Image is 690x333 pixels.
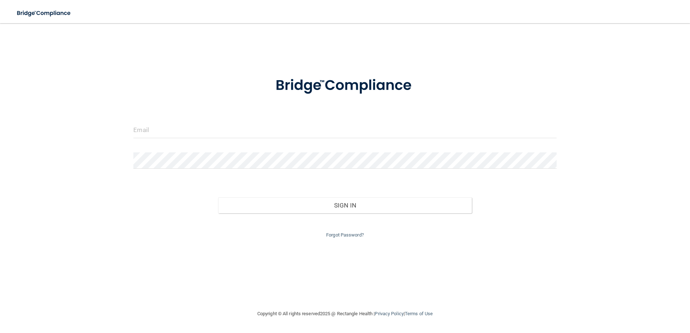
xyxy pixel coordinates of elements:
[11,6,78,21] img: bridge_compliance_login_screen.278c3ca4.svg
[218,197,472,213] button: Sign In
[326,232,364,238] a: Forgot Password?
[213,302,477,325] div: Copyright © All rights reserved 2025 @ Rectangle Health | |
[133,122,556,138] input: Email
[261,67,429,104] img: bridge_compliance_login_screen.278c3ca4.svg
[375,311,403,316] a: Privacy Policy
[405,311,433,316] a: Terms of Use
